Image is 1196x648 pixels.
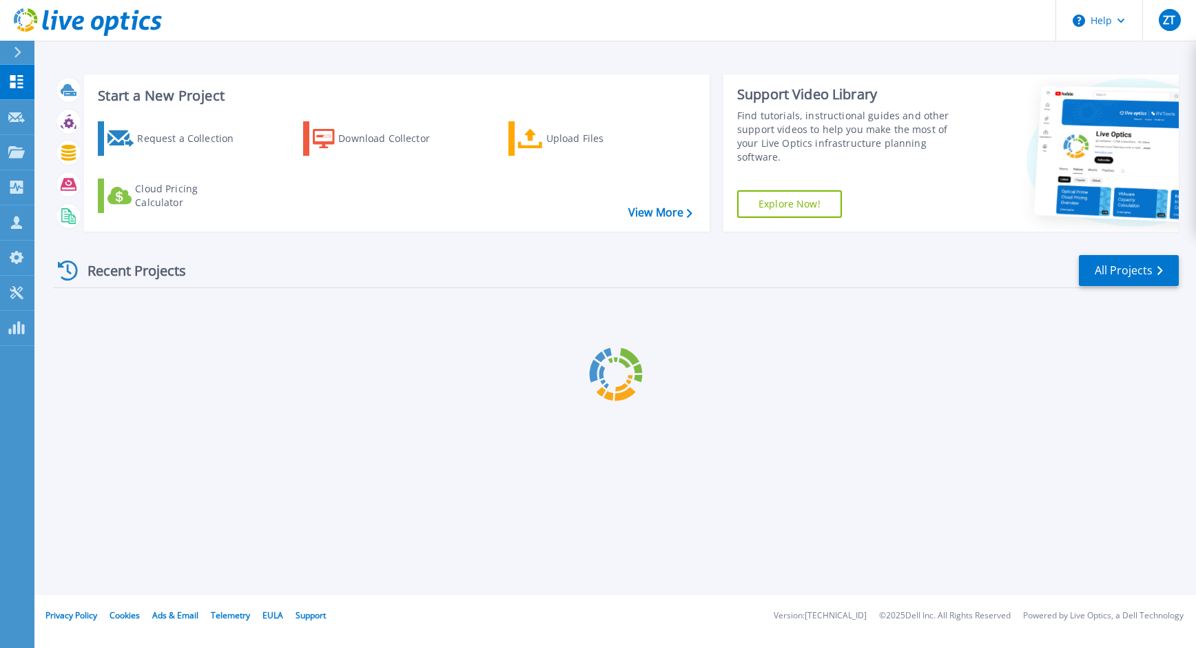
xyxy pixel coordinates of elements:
li: Powered by Live Optics, a Dell Technology [1023,611,1184,620]
span: ZT [1163,14,1175,26]
a: Cookies [110,609,140,621]
a: All Projects [1079,255,1179,286]
div: Download Collector [338,125,448,152]
div: Find tutorials, instructional guides and other support videos to help you make the most of your L... [737,109,968,164]
div: Upload Files [546,125,657,152]
a: Request a Collection [98,121,251,156]
a: Upload Files [508,121,662,156]
li: © 2025 Dell Inc. All Rights Reserved [879,611,1011,620]
a: Telemetry [211,609,250,621]
a: Download Collector [303,121,457,156]
a: Ads & Email [152,609,198,621]
h3: Start a New Project [98,88,692,103]
li: Version: [TECHNICAL_ID] [774,611,867,620]
div: Cloud Pricing Calculator [135,182,245,210]
div: Recent Projects [53,254,205,287]
a: View More [628,206,692,219]
div: Request a Collection [137,125,247,152]
a: EULA [262,609,283,621]
a: Support [296,609,326,621]
div: Support Video Library [737,85,968,103]
a: Explore Now! [737,190,842,218]
a: Cloud Pricing Calculator [98,179,251,213]
a: Privacy Policy [45,609,97,621]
